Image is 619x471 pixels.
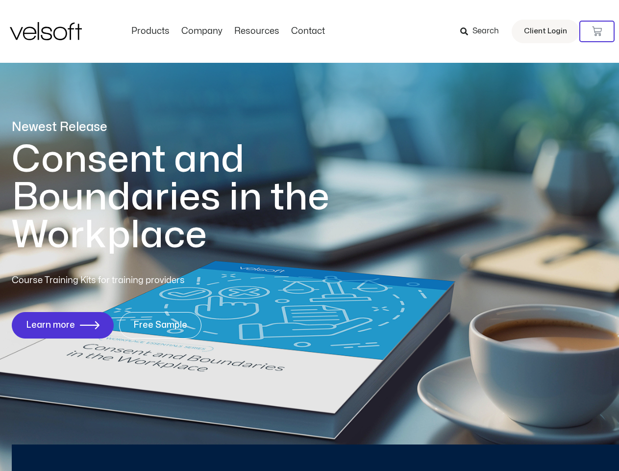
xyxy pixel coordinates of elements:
[12,274,256,288] p: Course Training Kits for training providers
[524,25,567,38] span: Client Login
[12,312,114,339] a: Learn more
[10,22,82,40] img: Velsoft Training Materials
[125,26,175,37] a: ProductsMenu Toggle
[175,26,228,37] a: CompanyMenu Toggle
[12,119,370,136] p: Newest Release
[285,26,331,37] a: ContactMenu Toggle
[228,26,285,37] a: ResourcesMenu Toggle
[460,23,506,40] a: Search
[119,312,201,339] a: Free Sample
[125,26,331,37] nav: Menu
[26,320,75,330] span: Learn more
[133,320,187,330] span: Free Sample
[12,141,370,254] h1: Consent and Boundaries in the Workplace
[472,25,499,38] span: Search
[512,20,579,43] a: Client Login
